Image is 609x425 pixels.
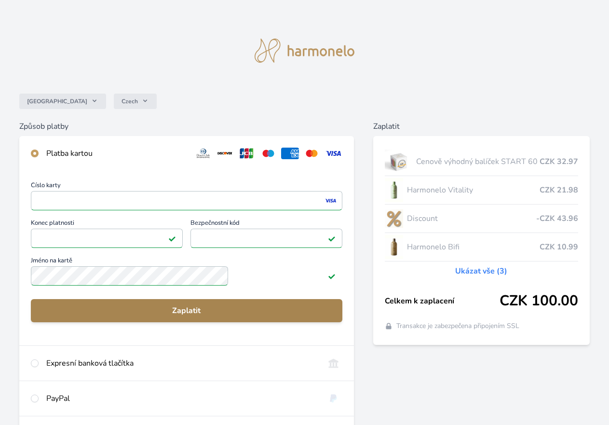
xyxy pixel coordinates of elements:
[396,321,519,331] span: Transakce je zabezpečena připojením SSL
[195,232,338,245] iframe: Iframe pro bezpečnostní kód
[385,235,403,259] img: CLEAN_BIFI_se_stinem_x-lo.jpg
[540,241,578,253] span: CZK 10.99
[194,148,212,159] img: diners.svg
[385,206,403,231] img: discount-lo.png
[540,184,578,196] span: CZK 21.98
[31,258,342,266] span: Jméno na kartě
[500,292,578,310] span: CZK 100.00
[324,196,337,205] img: visa
[328,272,336,280] img: Platné pole
[385,150,412,174] img: start.jpg
[27,97,87,105] span: [GEOGRAPHIC_DATA]
[35,232,178,245] iframe: Iframe pro datum vypršení platnosti
[190,220,342,229] span: Bezpečnostní kód
[325,393,342,404] img: paypal.svg
[281,148,299,159] img: amex.svg
[259,148,277,159] img: maestro.svg
[46,393,317,404] div: PayPal
[455,265,507,277] a: Ukázat vše (3)
[39,305,335,316] span: Zaplatit
[385,295,500,307] span: Celkem k zaplacení
[31,182,342,191] span: Číslo karty
[255,39,355,63] img: logo.svg
[407,213,536,224] span: Discount
[35,194,338,207] iframe: Iframe pro číslo karty
[536,213,578,224] span: -CZK 43.96
[19,121,354,132] h6: Způsob platby
[325,148,342,159] img: visa.svg
[19,94,106,109] button: [GEOGRAPHIC_DATA]
[385,178,403,202] img: CLEAN_VITALITY_se_stinem_x-lo.jpg
[540,156,578,167] span: CZK 32.97
[373,121,590,132] h6: Zaplatit
[216,148,234,159] img: discover.svg
[416,156,540,167] span: Cenově výhodný balíček START 60
[303,148,321,159] img: mc.svg
[325,357,342,369] img: onlineBanking_CZ.svg
[46,357,317,369] div: Expresní banková tlačítka
[114,94,157,109] button: Czech
[122,97,138,105] span: Czech
[31,299,342,322] button: Zaplatit
[31,266,228,286] input: Jméno na kartěPlatné pole
[31,220,183,229] span: Konec platnosti
[46,148,187,159] div: Platba kartou
[328,234,336,242] img: Platné pole
[238,148,256,159] img: jcb.svg
[407,184,540,196] span: Harmonelo Vitality
[407,241,540,253] span: Harmonelo Bifi
[168,234,176,242] img: Platné pole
